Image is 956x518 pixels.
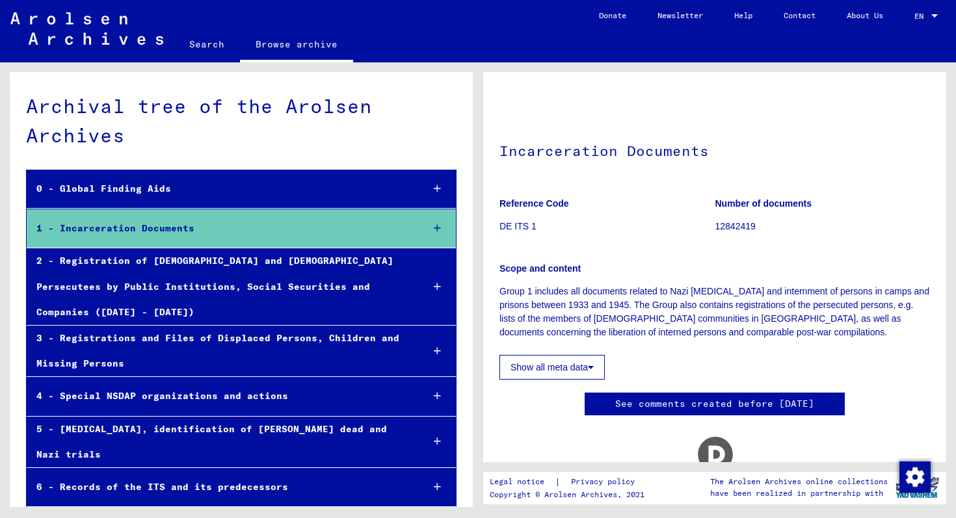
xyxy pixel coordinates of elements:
span: EN [914,12,929,21]
div: Change consent [899,461,930,492]
a: See comments created before [DATE] [615,397,814,411]
div: 4 - Special NSDAP organizations and actions [27,383,412,409]
img: Arolsen_neg.svg [10,12,163,45]
div: 3 - Registrations and Files of Displaced Persons, Children and Missing Persons [27,326,412,376]
p: 12842419 [715,220,931,233]
a: Search [174,29,240,60]
a: Privacy policy [561,475,650,489]
p: Group 1 includes all documents related to Nazi [MEDICAL_DATA] and internment of persons in camps ... [499,285,930,339]
a: Legal notice [490,475,555,489]
div: 5 - [MEDICAL_DATA], identification of [PERSON_NAME] dead and Nazi trials [27,417,412,467]
div: Archival tree of the Arolsen Archives [26,92,457,150]
div: 1 - Incarceration Documents [27,216,412,241]
p: Copyright © Arolsen Archives, 2021 [490,489,650,500]
b: Reference Code [499,198,569,209]
div: 0 - Global Finding Aids [27,176,412,201]
button: Show all meta data [499,355,605,380]
b: Number of documents [715,198,812,209]
div: 2 - Registration of [DEMOGRAPHIC_DATA] and [DEMOGRAPHIC_DATA] Persecutees by Public Institutions,... [27,248,412,325]
a: Browse archive [240,29,353,62]
p: DE ITS 1 [499,220,715,233]
img: Change consent [899,461,931,493]
h1: Incarceration Documents [499,121,930,178]
p: The Arolsen Archives online collections [710,476,888,487]
img: yv_logo.png [893,471,942,504]
div: 6 - Records of the ITS and its predecessors [27,474,412,500]
b: Scope and content [499,263,581,274]
div: | [490,475,650,489]
p: have been realized in partnership with [710,487,888,499]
